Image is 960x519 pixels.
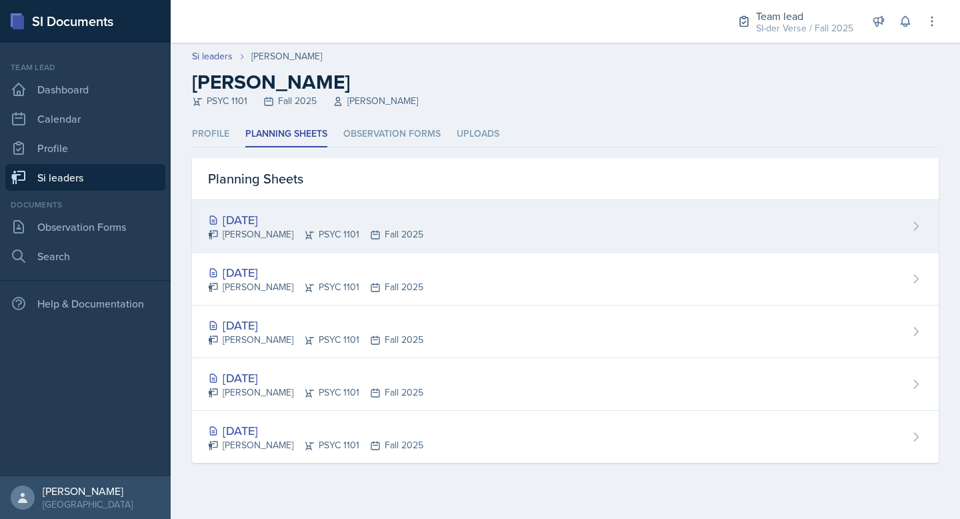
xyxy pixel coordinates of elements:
[192,70,939,94] h2: [PERSON_NAME]
[208,264,423,282] div: [DATE]
[756,8,853,24] div: Team lead
[192,253,939,306] a: [DATE] [PERSON_NAME]PSYC 1101Fall 2025
[208,227,423,241] div: [PERSON_NAME] PSYC 1101 Fall 2025
[5,243,165,270] a: Search
[208,280,423,294] div: [PERSON_NAME] PSYC 1101 Fall 2025
[208,438,423,452] div: [PERSON_NAME] PSYC 1101 Fall 2025
[43,498,133,511] div: [GEOGRAPHIC_DATA]
[208,333,423,347] div: [PERSON_NAME] PSYC 1101 Fall 2025
[5,164,165,191] a: Si leaders
[457,121,499,147] li: Uploads
[5,213,165,240] a: Observation Forms
[208,369,423,387] div: [DATE]
[192,49,233,63] a: Si leaders
[5,199,165,211] div: Documents
[5,105,165,132] a: Calendar
[208,422,423,440] div: [DATE]
[251,49,322,63] div: [PERSON_NAME]
[5,290,165,317] div: Help & Documentation
[43,484,133,498] div: [PERSON_NAME]
[192,121,229,147] li: Profile
[192,200,939,253] a: [DATE] [PERSON_NAME]PSYC 1101Fall 2025
[192,94,939,108] div: PSYC 1101 Fall 2025 [PERSON_NAME]
[208,316,423,334] div: [DATE]
[192,411,939,463] a: [DATE] [PERSON_NAME]PSYC 1101Fall 2025
[192,306,939,358] a: [DATE] [PERSON_NAME]PSYC 1101Fall 2025
[5,76,165,103] a: Dashboard
[192,158,939,200] div: Planning Sheets
[245,121,327,147] li: Planning Sheets
[192,358,939,411] a: [DATE] [PERSON_NAME]PSYC 1101Fall 2025
[756,21,853,35] div: SI-der Verse / Fall 2025
[208,211,423,229] div: [DATE]
[5,135,165,161] a: Profile
[343,121,441,147] li: Observation Forms
[5,61,165,73] div: Team lead
[208,386,423,400] div: [PERSON_NAME] PSYC 1101 Fall 2025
